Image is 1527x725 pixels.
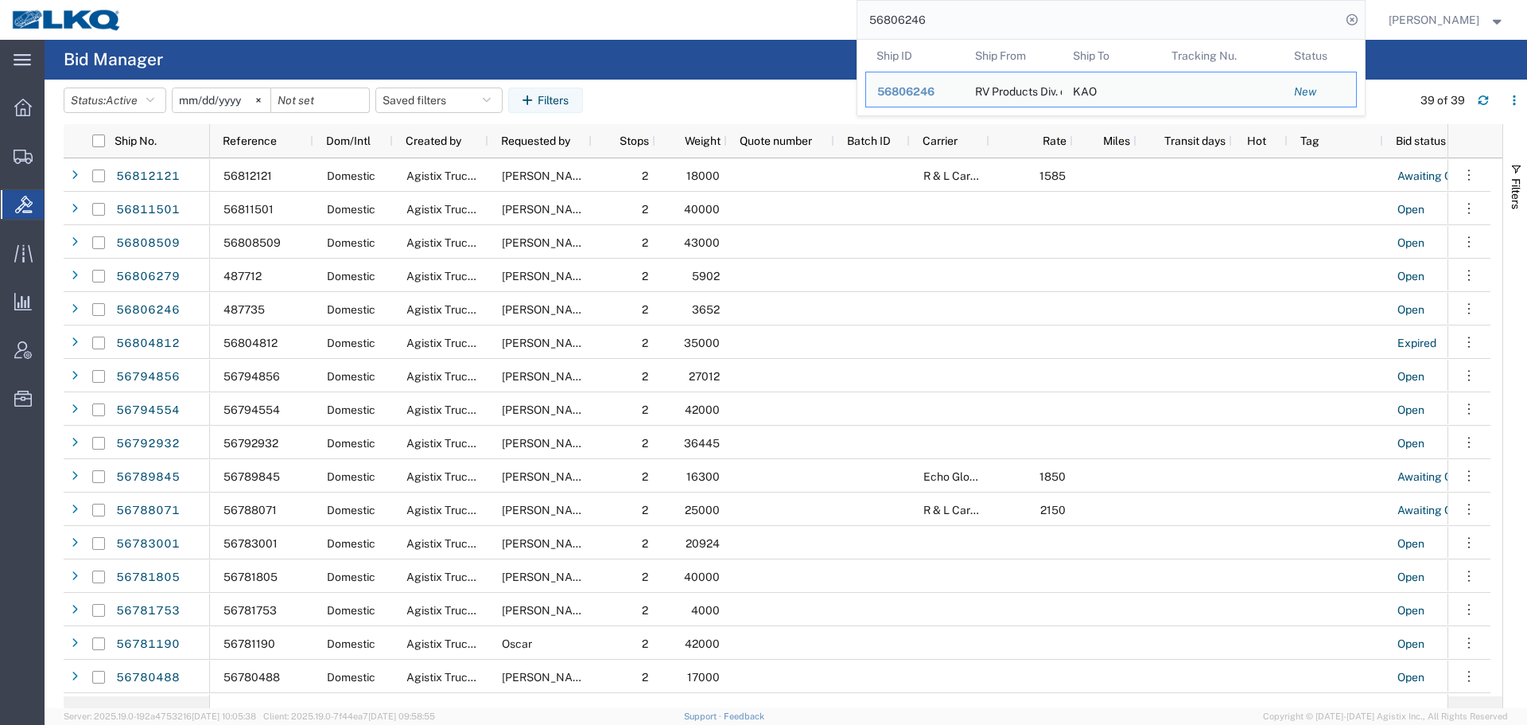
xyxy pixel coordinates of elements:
span: Agistix Truckload Services [406,470,542,483]
span: Agistix Truckload Services [406,236,542,249]
span: 2 [642,236,648,249]
span: 2 [642,203,648,216]
span: Ramon Garcia [502,604,593,617]
span: 35000 [684,337,720,349]
span: 16300 [686,470,720,483]
span: Agistix Truckload Services [406,403,542,416]
span: 40000 [684,203,720,216]
span: 56781805 [223,571,278,583]
span: Lonnie Baumgardner [502,337,593,349]
img: logo [11,8,122,32]
span: 36445 [684,437,720,450]
span: Filters [1510,178,1522,209]
button: [PERSON_NAME] [1388,10,1506,29]
span: Active [106,94,138,107]
span: 56811501 [223,203,274,216]
a: Open [1397,632,1425,657]
span: Rate [1002,134,1067,147]
a: 56788071 [115,498,181,524]
a: 56794856 [115,364,181,390]
span: 5902 [692,270,720,283]
span: Agistix Truckload Services [406,504,542,516]
th: Ship To [1062,40,1160,72]
th: Tracking Nu. [1160,40,1283,72]
a: Open [1397,431,1425,457]
a: 56781753 [115,598,181,624]
button: Filters [508,88,583,113]
span: Dom/Intl [326,134,371,147]
span: 2 [642,671,648,684]
span: Domestic [327,403,375,416]
a: Open [1397,231,1425,256]
a: Open [1397,298,1425,323]
span: Jim Simon [502,170,593,182]
a: 56789845 [115,465,181,490]
span: Ramon Garcia [502,571,593,583]
a: 56804812 [115,331,181,357]
span: Brandi McCourt [502,537,593,550]
span: Domestic [327,604,375,617]
span: Stops [604,134,649,147]
span: Agistix Truckload Services [406,571,542,583]
span: Agistix Truckload Services [406,437,542,450]
a: Awaiting Confirmation [1397,498,1512,524]
span: Steven Schara [502,403,593,416]
span: Echo Global Logistics [923,470,1034,483]
span: 18000 [686,170,720,182]
a: 56806279 [115,264,181,290]
a: Awaiting Confirmation [1397,465,1512,490]
span: 56812121 [223,170,272,182]
span: 56808509 [223,236,281,249]
span: Domestic [327,537,375,550]
span: Created by [406,134,461,147]
span: 2 [642,470,648,483]
span: ELADIO VASQUEZ JR [502,671,593,684]
span: 1585 [1039,170,1066,182]
span: Tag [1300,134,1319,147]
div: RV Products Div. of Airxcel co Forte Products [974,72,1051,107]
span: Domestic [327,337,375,349]
th: Ship ID [865,40,964,72]
span: 42000 [685,403,720,416]
span: Domestic [327,504,375,516]
span: 56783001 [223,537,278,550]
span: 2 [642,604,648,617]
span: Hot [1247,134,1266,147]
span: Brian Jones [502,504,593,516]
a: 56811501 [115,197,181,223]
a: 56806246 [115,298,181,323]
span: Domestic [327,470,375,483]
span: 2 [642,270,648,283]
div: 56806246 [877,84,953,100]
span: Agistix Truckload Services [406,604,542,617]
a: 56781805 [115,565,181,591]
span: 27012 [689,370,720,383]
span: 3652 [692,303,720,316]
a: Open [1397,364,1425,390]
span: Ship No. [115,134,157,147]
a: Open [1397,565,1425,591]
span: Reference [223,134,277,147]
span: 56781753 [223,604,277,617]
span: Weight [668,134,721,147]
a: Expired [1397,331,1437,357]
span: R & L Carriers [923,170,993,182]
span: 56794856 [223,370,280,383]
span: Jonathan Reynard [502,303,593,316]
th: Ship From [963,40,1062,72]
span: 40000 [684,571,720,583]
span: Transit days [1149,134,1226,147]
span: Bid status [1396,134,1446,147]
span: 56788071 [223,504,277,516]
span: 2150 [1040,504,1066,516]
div: KAO [1073,72,1097,107]
a: 56783001 [115,532,181,557]
a: 56812121 [115,164,181,189]
th: Status [1283,40,1357,72]
a: 56781190 [115,632,181,657]
a: Support [684,711,724,721]
span: Agistix Truckload Services [406,537,542,550]
button: Status:Active [64,88,166,113]
span: [DATE] 09:58:55 [368,711,435,721]
input: Search for shipment number, reference number [857,1,1341,39]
